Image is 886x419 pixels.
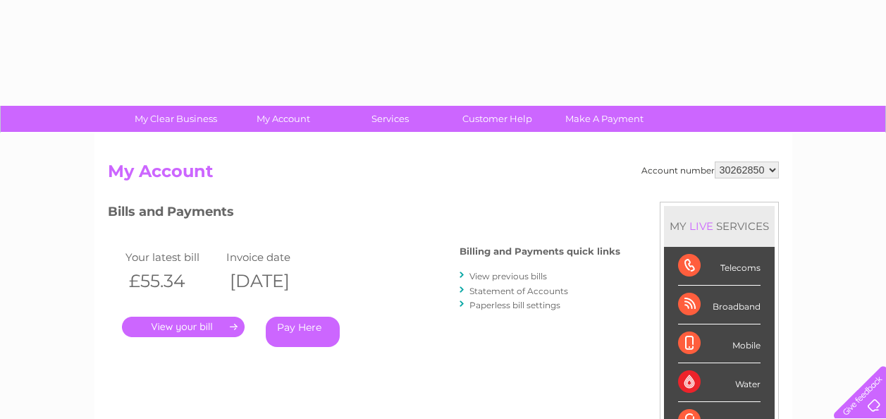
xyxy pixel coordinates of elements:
h3: Bills and Payments [108,202,620,226]
th: £55.34 [122,267,223,296]
a: View previous bills [469,271,547,281]
a: Statement of Accounts [469,286,568,296]
div: Water [678,363,761,402]
th: [DATE] [223,267,324,296]
div: Account number [641,162,779,178]
div: Broadband [678,286,761,324]
a: Pay Here [266,317,340,347]
a: My Clear Business [118,106,234,132]
a: Customer Help [439,106,555,132]
a: Paperless bill settings [469,300,560,310]
div: MY SERVICES [664,206,775,246]
h4: Billing and Payments quick links [460,246,620,257]
td: Your latest bill [122,248,223,267]
div: LIVE [687,219,716,233]
h2: My Account [108,162,779,188]
a: . [122,317,245,337]
td: Invoice date [223,248,324,267]
a: Services [332,106,448,132]
a: Make A Payment [546,106,663,132]
a: My Account [225,106,341,132]
div: Mobile [678,324,761,363]
div: Telecoms [678,247,761,286]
